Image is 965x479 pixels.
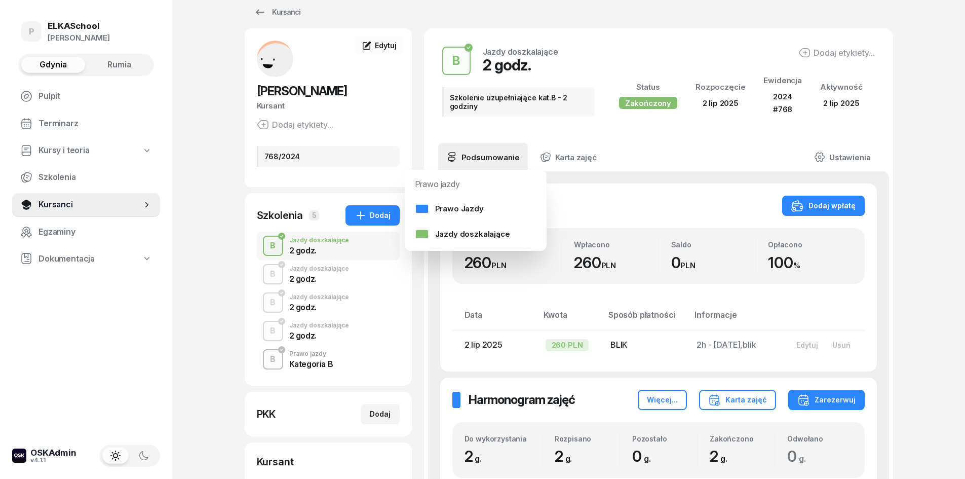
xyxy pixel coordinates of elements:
div: 768/2024 [257,146,400,167]
div: v4.1.1 [30,457,76,463]
span: Terminarz [38,117,152,130]
span: 2024 #768 [773,92,792,115]
small: g. [720,454,727,464]
div: Odwołano [787,434,852,443]
a: Ustawienia [806,143,878,171]
div: 2 godz. [289,275,349,283]
div: Zarezerwuj [797,394,856,406]
div: Jazdy doszkalające [483,48,558,56]
a: Dokumentacja [12,247,160,271]
div: 2 godz. [289,303,349,311]
div: 2 lip 2025 [820,97,863,110]
th: Kwota [537,308,602,330]
a: Kursy i teoria [12,139,160,162]
span: Pulpit [38,90,152,103]
div: Usuń [832,341,851,349]
div: Zakończono [710,434,775,443]
a: Podsumowanie [438,143,528,171]
button: B [263,264,283,284]
span: [PERSON_NAME] [257,84,347,98]
div: 2 godz. [289,331,349,340]
div: B [448,51,464,71]
span: Kursy i teoria [38,144,90,157]
div: Jazdy doszkalające [289,294,349,300]
a: Terminarz [12,112,160,136]
span: Rumia [107,58,131,71]
div: 2 godz. [289,246,349,254]
span: Edytuj [375,41,396,50]
a: Kursanci [245,2,310,22]
div: Zakończony [619,97,677,109]
div: [PERSON_NAME] [48,31,110,45]
div: Jazdy doszkalające [289,237,349,243]
button: Usuń [825,337,858,353]
div: Jazdy doszkalające [289,266,349,272]
div: 100 [768,253,853,272]
small: g. [475,454,482,464]
a: Kursanci [12,193,160,217]
div: B [266,351,280,368]
div: 2 godz. [483,56,558,74]
span: Gdynia [40,58,67,71]
div: Dodaj [355,209,391,222]
small: g. [644,454,651,464]
div: Szkolenia [257,208,303,223]
div: Rozpoczęcie [696,81,745,94]
button: Dodaj etykiety... [798,47,875,59]
button: BJazdy doszkalające2 godz. [257,260,400,288]
div: B [266,266,280,283]
button: B [263,321,283,341]
div: 260 [574,253,659,272]
span: Szkolenia [38,171,152,184]
button: B [263,292,283,313]
div: 0 [671,253,756,272]
div: 0 [632,447,697,466]
button: Rumia [87,57,151,73]
small: PLN [601,261,616,270]
div: ELKASchool [48,22,110,30]
div: Prawo jazdy [289,351,333,357]
div: Rozpisano [555,434,620,443]
div: Do wykorzystania [465,434,542,443]
div: Opłacono [768,240,853,249]
small: g. [565,454,572,464]
th: Sposób płatności [602,308,688,330]
small: g. [799,454,806,464]
button: Edytuj [789,337,825,353]
div: PKK [257,407,276,421]
button: BPrawo jazdyKategoria B [257,345,400,374]
div: Status [619,81,677,94]
div: B [266,237,280,254]
div: 260 [465,253,562,272]
span: Dokumentacja [38,252,95,266]
div: Dodaj [370,408,391,420]
div: Karta zajęć [708,394,767,406]
button: B [263,349,283,370]
button: Gdynia [21,57,85,73]
span: 2 lip 2025 [465,340,503,350]
span: 2 [555,447,577,465]
div: B [266,294,280,311]
button: Karta zajęć [699,390,776,410]
button: B [442,47,471,75]
div: Dodaj wpłatę [791,200,856,212]
div: Prawo jazdy [409,174,543,196]
a: Karta zajęć [532,143,605,171]
div: Wpłacono [574,240,659,249]
div: Edytuj [796,341,818,349]
div: Prawo Jazdy [415,202,484,215]
div: Kursant [257,455,400,469]
button: Dodaj wpłatę [782,196,865,216]
button: Zarezerwuj [788,390,865,410]
a: Edytuj [355,36,403,55]
div: Dodaj etykiety... [257,119,333,131]
button: BJazdy doszkalające2 godz. [257,317,400,345]
button: BJazdy doszkalające2 godz. [257,288,400,317]
div: Kategoria B [289,360,333,368]
div: Więcej... [647,394,678,406]
span: 2h - [DATE],blik [697,340,756,350]
small: % [793,261,800,270]
div: Aktywność [820,81,863,94]
span: 2 [710,447,732,465]
div: BLIK [610,339,680,352]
